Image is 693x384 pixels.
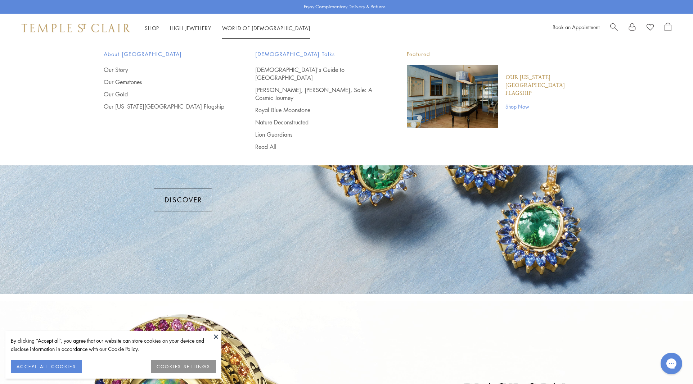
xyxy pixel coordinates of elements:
[505,74,590,97] a: Our [US_STATE][GEOGRAPHIC_DATA] Flagship
[104,50,226,59] span: About [GEOGRAPHIC_DATA]
[255,86,378,102] a: [PERSON_NAME], [PERSON_NAME], Sole: A Cosmic Journey
[255,143,378,151] a: Read All
[647,23,654,33] a: View Wishlist
[304,3,386,10] p: Enjoy Complimentary Delivery & Returns
[104,78,226,86] a: Our Gemstones
[104,102,226,110] a: Our [US_STATE][GEOGRAPHIC_DATA] Flagship
[255,50,378,59] span: [DEMOGRAPHIC_DATA] Talks
[11,360,82,373] button: ACCEPT ALL COOKIES
[255,66,378,82] a: [DEMOGRAPHIC_DATA]'s Guide to [GEOGRAPHIC_DATA]
[657,350,686,377] iframe: Gorgias live chat messenger
[145,24,310,33] nav: Main navigation
[505,102,590,110] a: Shop Now
[255,118,378,126] a: Nature Deconstructed
[610,23,618,33] a: Search
[222,24,310,32] a: World of [DEMOGRAPHIC_DATA]World of [DEMOGRAPHIC_DATA]
[22,24,130,32] img: Temple St. Clair
[104,66,226,74] a: Our Story
[11,337,216,353] div: By clicking “Accept all”, you agree that our website can store cookies on your device and disclos...
[407,50,590,59] p: Featured
[553,23,599,31] a: Book an Appointment
[255,131,378,138] a: Lion Guardians
[145,24,159,32] a: ShopShop
[151,360,216,373] button: COOKIES SETTINGS
[170,24,211,32] a: High JewelleryHigh Jewellery
[255,106,378,114] a: Royal Blue Moonstone
[665,23,671,33] a: Open Shopping Bag
[104,90,226,98] a: Our Gold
